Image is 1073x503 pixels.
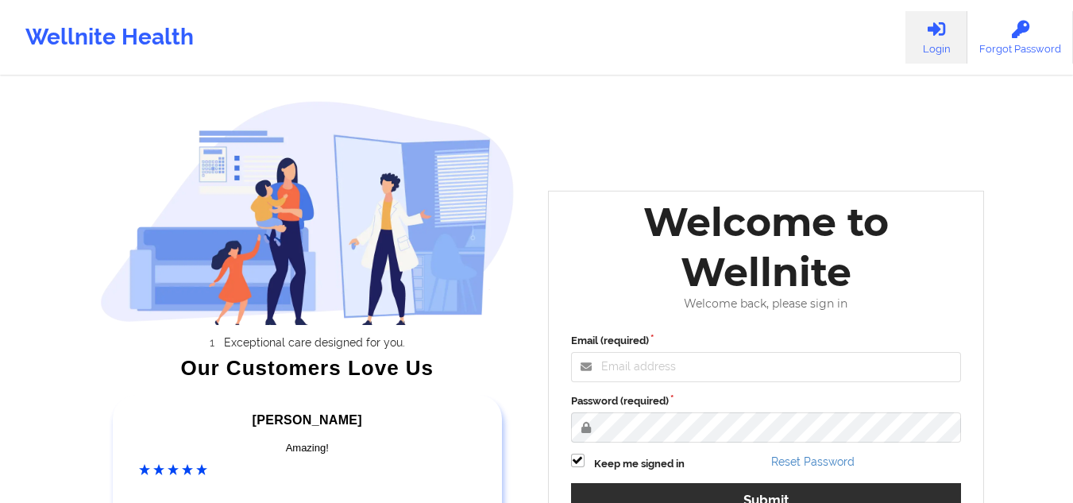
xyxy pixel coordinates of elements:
label: Email (required) [571,333,962,349]
label: Keep me signed in [594,456,685,472]
label: Password (required) [571,393,962,409]
a: Reset Password [771,455,855,468]
img: wellnite-auth-hero_200.c722682e.png [100,100,515,325]
input: Email address [571,352,962,382]
li: Exceptional care designed for you. [114,336,515,349]
div: Welcome back, please sign in [560,297,973,311]
a: Forgot Password [967,11,1073,64]
a: Login [905,11,967,64]
span: [PERSON_NAME] [253,413,362,427]
div: Welcome to Wellnite [560,197,973,297]
div: Amazing! [139,440,476,456]
div: Our Customers Love Us [100,360,515,376]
